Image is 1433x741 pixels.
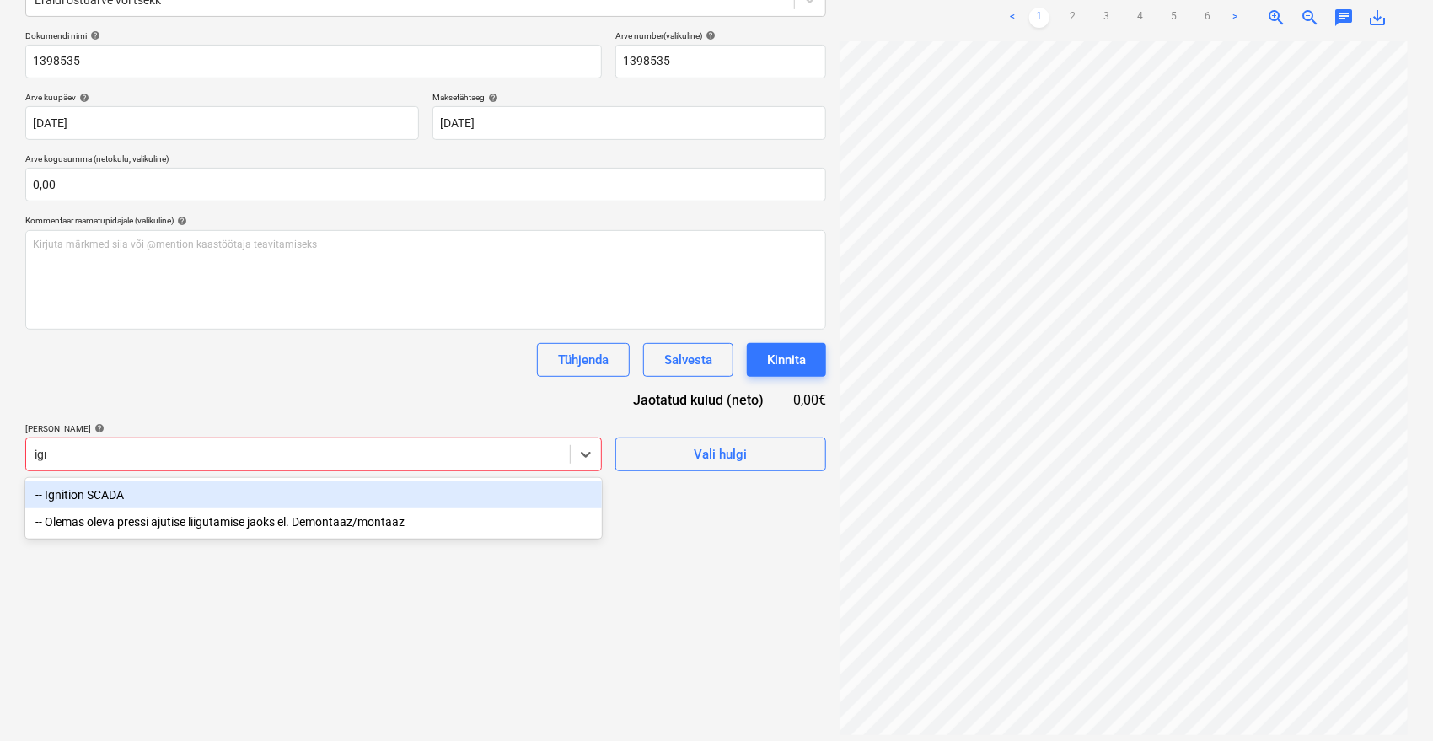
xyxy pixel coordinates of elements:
a: Previous page [1002,8,1022,28]
div: Arve kuupäev [25,92,419,103]
button: Salvesta [643,343,733,377]
span: help [174,216,187,226]
button: Vali hulgi [615,438,826,471]
a: Page 4 [1130,8,1151,28]
span: help [485,93,498,103]
div: Kommentaar raamatupidajale (valikuline) [25,215,826,226]
div: Salvesta [664,349,712,371]
div: 0,00€ [791,390,826,410]
div: Kinnita [767,349,806,371]
div: -- Ignition SCADA [25,481,602,508]
span: zoom_out [1300,8,1320,28]
input: Arve number [615,45,826,78]
span: chat [1334,8,1354,28]
div: -- Olemas oleva pressi ajutise liigutamise jaoks el. Demontaaz/montaaz [25,508,602,535]
input: Arve kuupäeva pole määratud. [25,106,419,140]
a: Page 3 [1097,8,1117,28]
div: [PERSON_NAME] [25,423,602,434]
span: zoom_in [1266,8,1286,28]
a: Page 5 [1164,8,1184,28]
div: Vali hulgi [694,443,747,465]
span: help [76,93,89,103]
div: Maksetähtaeg [432,92,826,103]
input: Tähtaega pole määratud [432,106,826,140]
span: help [702,30,716,40]
a: Page 1 is your current page [1029,8,1049,28]
a: Next page [1225,8,1245,28]
a: Page 6 [1198,8,1218,28]
span: help [87,30,100,40]
p: Arve kogusumma (netokulu, valikuline) [25,153,826,168]
input: Dokumendi nimi [25,45,602,78]
div: Arve number (valikuline) [615,30,826,41]
span: help [91,423,105,433]
button: Tühjenda [537,343,630,377]
a: Page 2 [1063,8,1083,28]
div: Jaotatud kulud (neto) [607,390,791,410]
div: Tühjenda [558,349,609,371]
input: Arve kogusumma (netokulu, valikuline) [25,168,826,201]
button: Kinnita [747,343,826,377]
div: Dokumendi nimi [25,30,602,41]
span: save_alt [1367,8,1387,28]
